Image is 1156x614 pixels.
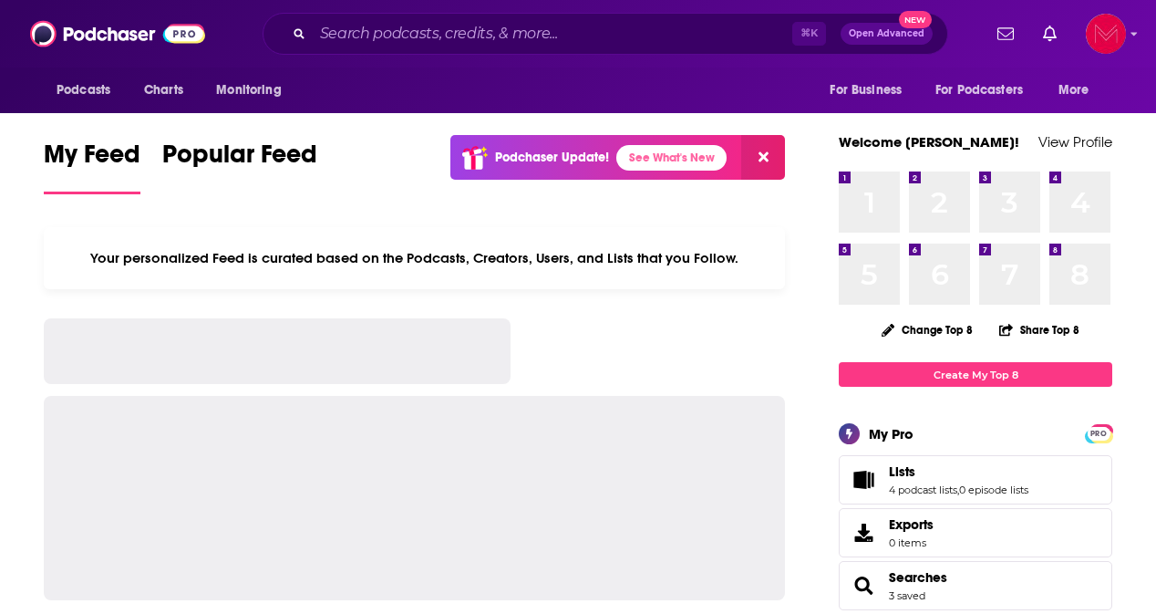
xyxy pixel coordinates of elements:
[44,139,140,194] a: My Feed
[990,18,1021,49] a: Show notifications dropdown
[1088,426,1110,440] a: PRO
[1046,73,1112,108] button: open menu
[203,73,304,108] button: open menu
[1086,14,1126,54] img: User Profile
[841,23,933,45] button: Open AdvancedNew
[957,484,959,496] span: ,
[839,455,1112,505] span: Lists
[849,29,924,38] span: Open Advanced
[889,516,934,533] span: Exports
[44,139,140,181] span: My Feed
[839,561,1112,610] span: Searches
[792,22,826,46] span: ⌘ K
[44,73,134,108] button: open menu
[1088,427,1110,441] span: PRO
[839,133,1019,151] a: Welcome [PERSON_NAME]!
[845,573,882,598] a: Searches
[216,78,281,103] span: Monitoring
[313,19,792,48] input: Search podcasts, credits, & more...
[162,139,317,194] a: Popular Feed
[839,362,1112,387] a: Create My Top 8
[889,463,1028,480] a: Lists
[998,312,1080,348] button: Share Top 8
[845,520,882,546] span: Exports
[869,425,913,442] div: My Pro
[889,589,925,602] a: 3 saved
[495,150,609,165] p: Podchaser Update!
[616,145,727,171] a: See What's New
[57,78,110,103] span: Podcasts
[830,78,902,103] span: For Business
[889,569,947,586] a: Searches
[924,73,1049,108] button: open menu
[935,78,1023,103] span: For Podcasters
[30,16,205,51] img: Podchaser - Follow, Share and Rate Podcasts
[839,508,1112,557] a: Exports
[871,318,984,341] button: Change Top 8
[959,484,1028,496] a: 0 episode lists
[1038,133,1112,151] a: View Profile
[1036,18,1064,49] a: Show notifications dropdown
[144,78,183,103] span: Charts
[899,11,932,28] span: New
[263,13,948,55] div: Search podcasts, credits, & more...
[1058,78,1089,103] span: More
[889,536,934,549] span: 0 items
[132,73,194,108] a: Charts
[162,139,317,181] span: Popular Feed
[889,463,915,480] span: Lists
[1086,14,1126,54] button: Show profile menu
[44,227,785,289] div: Your personalized Feed is curated based on the Podcasts, Creators, Users, and Lists that you Follow.
[845,467,882,493] a: Lists
[889,484,957,496] a: 4 podcast lists
[817,73,924,108] button: open menu
[1086,14,1126,54] span: Logged in as Pamelamcclure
